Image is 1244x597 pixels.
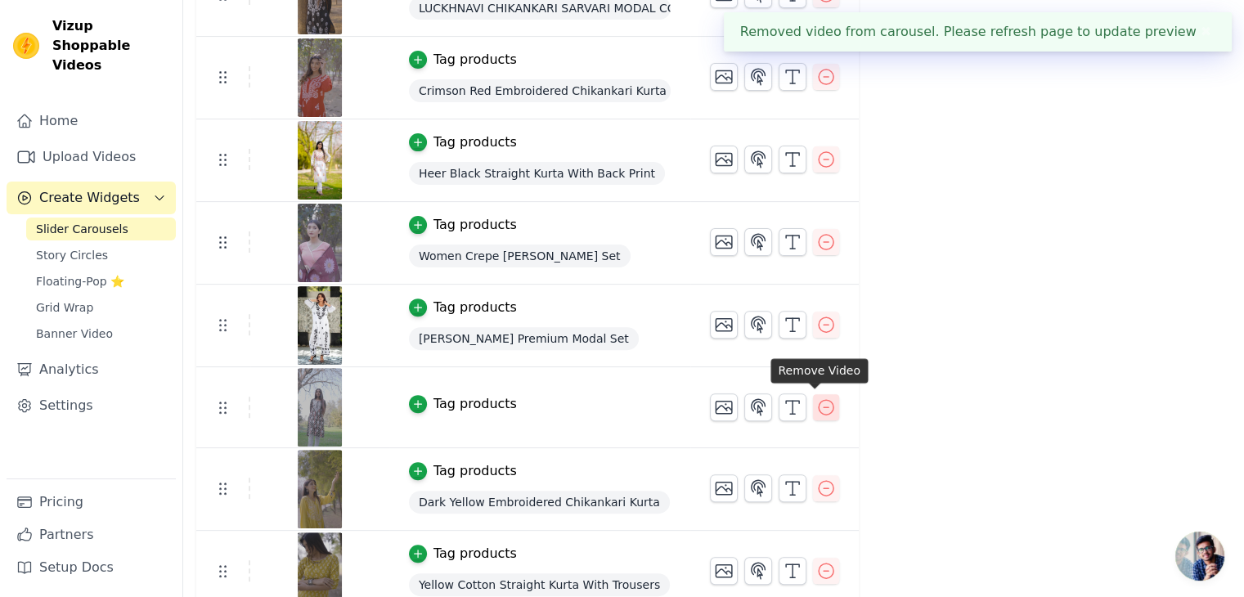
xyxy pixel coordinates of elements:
span: Create Widgets [39,188,140,208]
div: Tag products [433,50,517,70]
div: Removed video from carousel. Please refresh page to update preview [724,12,1232,52]
span: Dark Yellow Embroidered Chikankari Kurta [409,491,670,514]
button: Change Thumbnail [710,228,738,256]
button: Change Thumbnail [710,146,738,173]
img: vizup-images-0a27.jpg [297,450,343,528]
a: Floating-Pop ⭐ [26,270,176,293]
a: Analytics [7,353,176,386]
div: Tag products [433,544,517,563]
button: Tag products [409,461,517,481]
button: Change Thumbnail [710,393,738,421]
div: Tag products [433,298,517,317]
img: vizup-images-b293.jpg [297,38,343,117]
span: Yellow Cotton Straight Kurta With Trousers [409,573,670,596]
img: vizup-images-fac4.jpg [297,368,343,447]
a: Partners [7,518,176,551]
span: Heer Black Straight Kurta With Back Print [409,162,665,185]
span: Story Circles [36,247,108,263]
span: Vizup Shoppable Videos [52,16,169,75]
div: Tag products [433,132,517,152]
span: [PERSON_NAME] Premium Modal Set [409,327,639,350]
a: Pricing [7,486,176,518]
div: Tag products [433,215,517,235]
span: Crimson Red Embroidered Chikankari Kurta [409,79,671,102]
a: Slider Carousels [26,218,176,240]
span: Grid Wrap [36,299,93,316]
span: Slider Carousels [36,221,128,237]
div: Tag products [433,461,517,481]
img: vizup-images-9182.jpg [297,121,343,200]
button: Tag products [409,50,517,70]
button: Tag products [409,544,517,563]
button: Tag products [409,298,517,317]
a: Settings [7,389,176,422]
img: Vizup [13,33,39,59]
a: Banner Video [26,322,176,345]
a: Story Circles [26,244,176,267]
a: Grid Wrap [26,296,176,319]
img: vizup-images-bb16.jpg [297,286,343,365]
a: Open chat [1175,532,1224,581]
button: Tag products [409,394,517,414]
button: Close [1197,22,1215,42]
span: Floating-Pop ⭐ [36,273,124,290]
button: Change Thumbnail [710,311,738,339]
span: Banner Video [36,325,113,342]
button: Tag products [409,215,517,235]
button: Change Thumbnail [710,474,738,502]
span: Women Crepe [PERSON_NAME] Set [409,245,631,267]
a: Home [7,105,176,137]
button: Change Thumbnail [710,557,738,585]
div: Tag products [433,394,517,414]
a: Upload Videos [7,141,176,173]
button: Change Thumbnail [710,63,738,91]
button: Create Widgets [7,182,176,214]
button: Tag products [409,132,517,152]
a: Setup Docs [7,551,176,584]
img: vizup-images-d738.jpg [297,204,343,282]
